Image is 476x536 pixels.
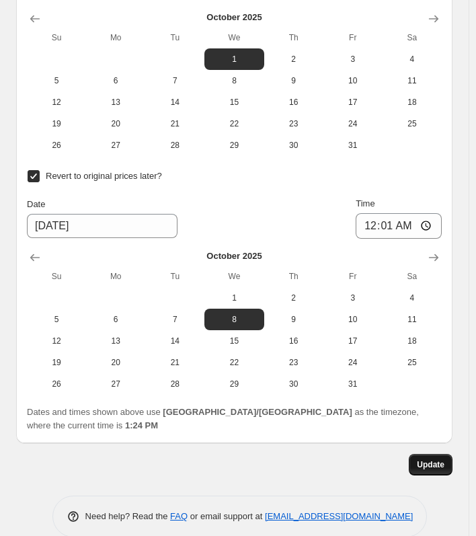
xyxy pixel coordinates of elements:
[86,373,145,395] button: Monday October 27 2025
[151,314,199,325] span: 7
[323,309,383,330] button: Friday October 10 2025
[32,140,81,151] span: 26
[151,357,199,368] span: 21
[32,75,81,86] span: 5
[329,379,377,389] span: 31
[151,32,199,43] span: Tu
[210,75,258,86] span: 8
[270,32,318,43] span: Th
[210,293,258,303] span: 1
[388,314,436,325] span: 11
[210,357,258,368] span: 22
[323,27,383,48] th: Friday
[329,32,377,43] span: Fr
[27,91,86,113] button: Sunday October 12 2025
[383,91,442,113] button: Saturday October 18 2025
[388,97,436,108] span: 18
[204,91,264,113] button: Wednesday October 15 2025
[264,287,323,309] button: Thursday October 2 2025
[329,336,377,346] span: 17
[323,135,383,156] button: Friday October 31 2025
[323,113,383,135] button: Friday October 24 2025
[204,70,264,91] button: Wednesday October 8 2025
[145,113,204,135] button: Tuesday October 21 2025
[383,287,442,309] button: Saturday October 4 2025
[145,135,204,156] button: Tuesday October 28 2025
[323,352,383,373] button: Friday October 24 2025
[151,97,199,108] span: 14
[163,407,352,417] b: [GEOGRAPHIC_DATA]/[GEOGRAPHIC_DATA]
[264,91,323,113] button: Thursday October 16 2025
[329,97,377,108] span: 17
[32,32,81,43] span: Su
[86,266,145,287] th: Monday
[210,118,258,129] span: 22
[91,357,140,368] span: 20
[270,314,318,325] span: 9
[27,27,86,48] th: Sunday
[210,379,258,389] span: 29
[204,287,264,309] button: Wednesday October 1 2025
[32,336,81,346] span: 12
[91,336,140,346] span: 13
[270,271,318,282] span: Th
[91,379,140,389] span: 27
[91,271,140,282] span: Mo
[417,459,444,470] span: Update
[264,330,323,352] button: Thursday October 16 2025
[264,352,323,373] button: Thursday October 23 2025
[145,70,204,91] button: Tuesday October 7 2025
[27,135,86,156] button: Sunday October 26 2025
[323,91,383,113] button: Friday October 17 2025
[204,27,264,48] th: Wednesday
[210,271,258,282] span: We
[210,336,258,346] span: 15
[388,336,436,346] span: 18
[27,352,86,373] button: Sunday October 19 2025
[204,352,264,373] button: Wednesday October 22 2025
[323,373,383,395] button: Friday October 31 2025
[210,54,258,65] span: 1
[329,118,377,129] span: 24
[270,336,318,346] span: 16
[91,140,140,151] span: 27
[409,454,452,475] button: Update
[329,75,377,86] span: 10
[125,420,158,430] b: 1:24 PM
[383,266,442,287] th: Saturday
[264,27,323,48] th: Thursday
[270,293,318,303] span: 2
[204,113,264,135] button: Wednesday October 22 2025
[145,266,204,287] th: Tuesday
[86,27,145,48] th: Monday
[145,352,204,373] button: Tuesday October 21 2025
[91,97,140,108] span: 13
[264,266,323,287] th: Thursday
[91,75,140,86] span: 6
[388,118,436,129] span: 25
[323,70,383,91] button: Friday October 10 2025
[27,407,419,430] span: Dates and times shown above use as the timezone, where the current time is
[27,70,86,91] button: Sunday October 5 2025
[188,511,265,521] span: or email support at
[264,135,323,156] button: Thursday October 30 2025
[270,140,318,151] span: 30
[210,314,258,325] span: 8
[91,314,140,325] span: 6
[323,48,383,70] button: Friday October 3 2025
[204,330,264,352] button: Wednesday October 15 2025
[383,309,442,330] button: Saturday October 11 2025
[388,75,436,86] span: 11
[383,70,442,91] button: Saturday October 11 2025
[86,309,145,330] button: Monday October 6 2025
[356,198,374,208] span: Time
[27,373,86,395] button: Sunday October 26 2025
[151,271,199,282] span: Tu
[27,214,177,238] input: 9/30/2025
[323,330,383,352] button: Friday October 17 2025
[170,511,188,521] a: FAQ
[264,48,323,70] button: Thursday October 2 2025
[32,379,81,389] span: 26
[86,113,145,135] button: Monday October 20 2025
[329,293,377,303] span: 3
